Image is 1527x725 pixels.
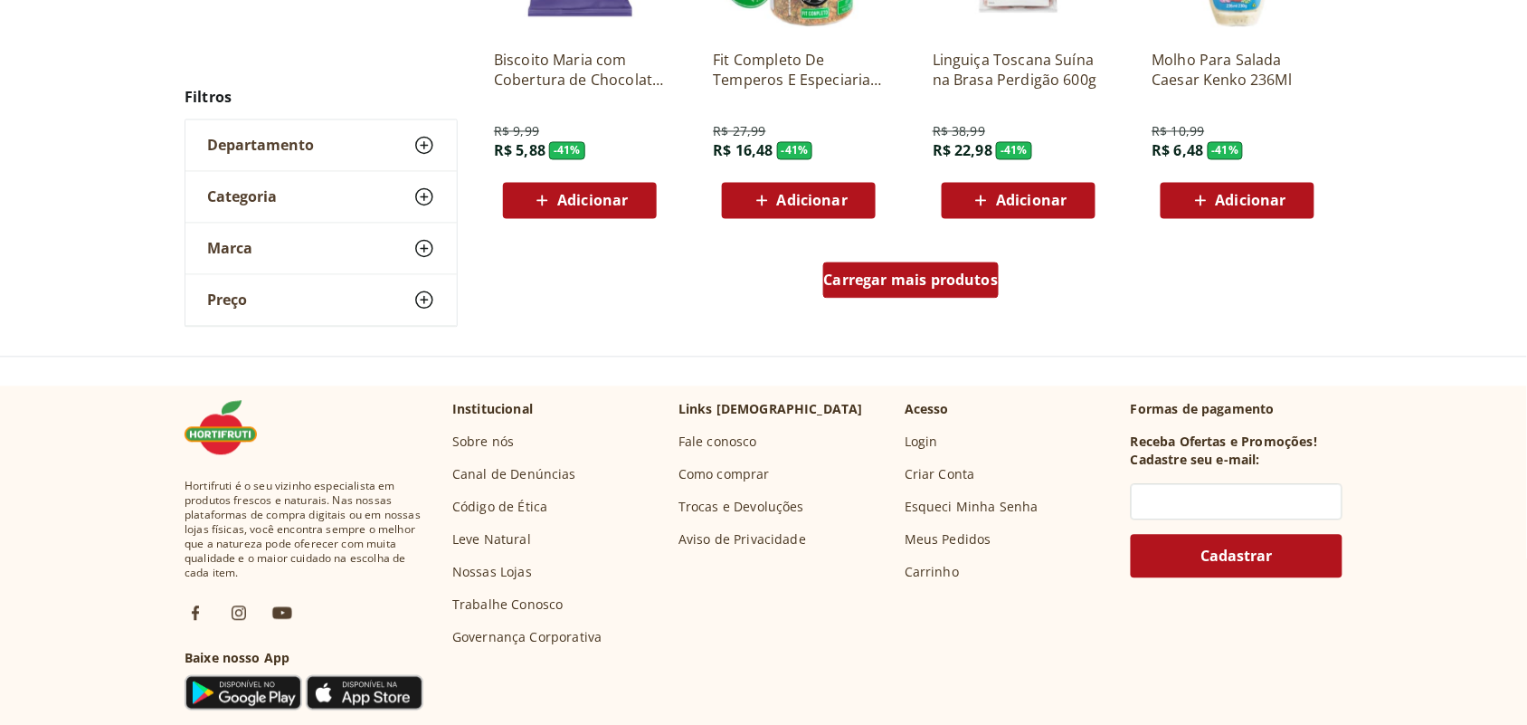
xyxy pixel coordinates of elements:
[996,142,1032,160] span: - 41 %
[1201,549,1273,564] span: Cadastrar
[185,224,457,274] button: Marca
[549,142,585,160] span: - 41 %
[185,675,302,711] img: Google Play Icon
[185,275,457,326] button: Preço
[494,123,539,141] span: R$ 9,99
[678,466,770,484] a: Como comprar
[1131,401,1342,419] p: Formas de pagamento
[678,531,806,549] a: Aviso de Privacidade
[905,434,938,452] a: Login
[185,480,423,581] span: Hortifruti é o seu vizinho especialista em produtos frescos e naturais. Nas nossas plataformas de...
[1208,142,1244,160] span: - 41 %
[228,603,250,625] img: ig
[306,675,423,711] img: App Store Icon
[185,172,457,223] button: Categoria
[823,262,1000,306] a: Carregar mais produtos
[494,51,666,91] a: Biscoito Maria com Cobertura de Chocolate Branco Aruba 40g
[185,80,458,116] h2: Filtros
[996,194,1067,208] span: Adicionar
[207,188,277,206] span: Categoria
[678,401,863,419] p: Links [DEMOGRAPHIC_DATA]
[905,401,949,419] p: Acesso
[452,466,576,484] a: Canal de Denúncias
[1152,51,1323,91] a: Molho Para Salada Caesar Kenko 236Ml
[933,123,985,141] span: R$ 38,99
[905,531,991,549] a: Meus Pedidos
[271,603,293,625] img: ytb
[1152,141,1203,161] span: R$ 6,48
[452,531,531,549] a: Leve Natural
[678,499,804,517] a: Trocas e Devoluções
[1161,183,1314,219] button: Adicionar
[678,434,757,452] a: Fale conosco
[452,434,514,452] a: Sobre nós
[905,466,975,484] a: Criar Conta
[905,564,959,582] a: Carrinho
[942,183,1095,219] button: Adicionar
[503,183,657,219] button: Adicionar
[1152,123,1204,141] span: R$ 10,99
[494,141,545,161] span: R$ 5,88
[713,51,885,91] a: Fit Completo De Temperos E Especiarias Br Spices - 50G
[185,650,423,668] h3: Baixe nosso App
[207,240,252,258] span: Marca
[452,401,533,419] p: Institucional
[713,141,773,161] span: R$ 16,48
[777,142,813,160] span: - 41 %
[933,51,1105,91] a: Linguiça Toscana Suína na Brasa Perdigão 600g
[452,564,532,582] a: Nossas Lojas
[1131,434,1317,452] h3: Receba Ofertas e Promoções!
[207,291,247,310] span: Preço
[713,123,765,141] span: R$ 27,99
[207,137,314,155] span: Departamento
[1216,194,1286,208] span: Adicionar
[1131,452,1260,470] h3: Cadastre seu e-mail:
[185,603,206,625] img: fb
[185,120,457,171] button: Departamento
[185,401,275,455] img: Hortifruti
[557,194,628,208] span: Adicionar
[452,499,547,517] a: Código de Ética
[905,499,1039,517] a: Esqueci Minha Senha
[452,629,602,647] a: Governança Corporativa
[452,596,564,615] a: Trabalhe Conosco
[777,194,848,208] span: Adicionar
[1131,535,1342,578] button: Cadastrar
[722,183,876,219] button: Adicionar
[824,273,999,288] span: Carregar mais produtos
[933,141,992,161] span: R$ 22,98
